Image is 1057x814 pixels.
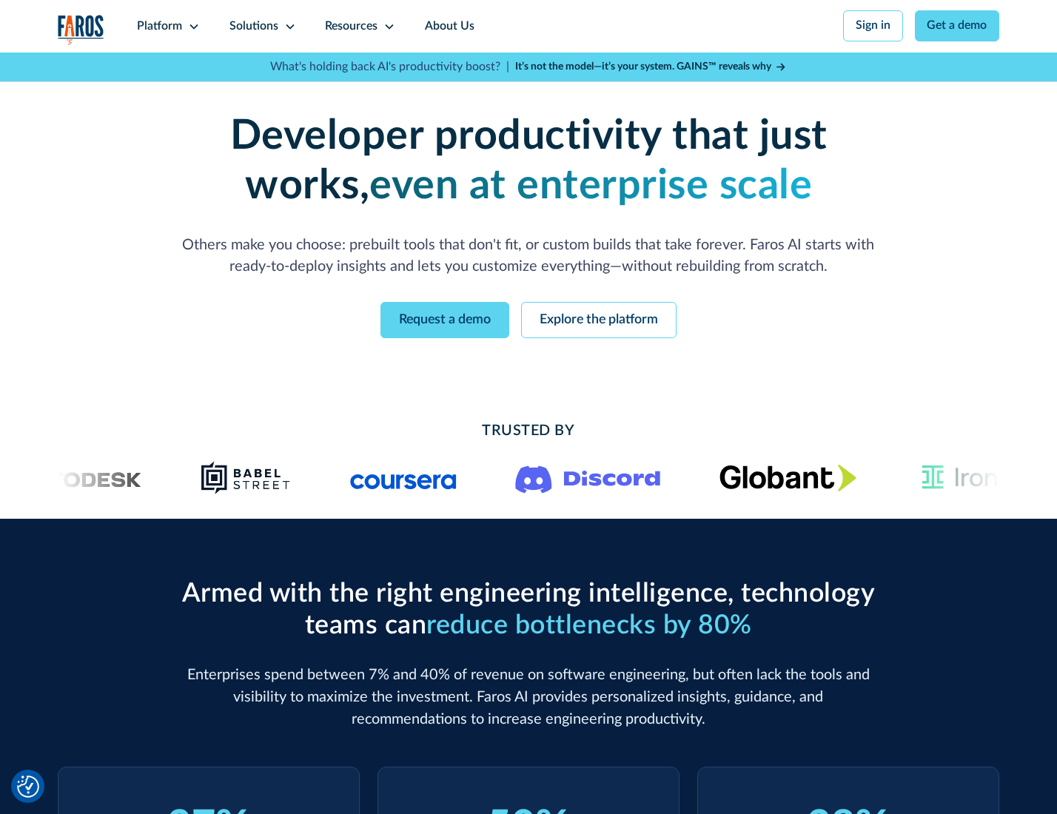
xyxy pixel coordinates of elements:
[915,10,1000,41] a: Get a demo
[426,612,752,639] span: reduce bottlenecks by 80%
[230,115,828,206] strong: Developer productivity that just works,
[380,302,509,338] a: Request a demo
[175,578,882,642] h2: Armed with the right engineering intelligence, technology teams can
[369,165,812,206] strong: even at enterprise scale
[229,18,278,36] div: Solutions
[270,58,509,76] p: What's holding back AI's productivity boost? |
[58,15,105,45] a: home
[175,420,882,443] h2: Trusted By
[843,10,903,41] a: Sign in
[175,665,882,730] p: Enterprises spend between 7% and 40% of revenue on software engineering, but often lack the tools...
[515,462,660,494] img: Logo of the communication platform Discord.
[515,59,788,75] a: It’s not the model—it’s your system. GAINS™ reveals why
[350,466,457,490] img: Logo of the online learning platform Coursera.
[17,776,39,798] img: Revisit consent button
[521,302,677,338] a: Explore the platform
[515,61,771,72] strong: It’s not the model—it’s your system. GAINS™ reveals why
[58,15,105,45] img: Logo of the analytics and reporting company Faros.
[201,460,291,496] img: Babel Street logo png
[137,18,182,36] div: Platform
[17,776,39,798] button: Cookie Settings
[719,464,856,491] img: Globant's logo
[175,235,882,279] p: Others make you choose: prebuilt tools that don't fit, or custom builds that take forever. Faros ...
[325,18,377,36] div: Resources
